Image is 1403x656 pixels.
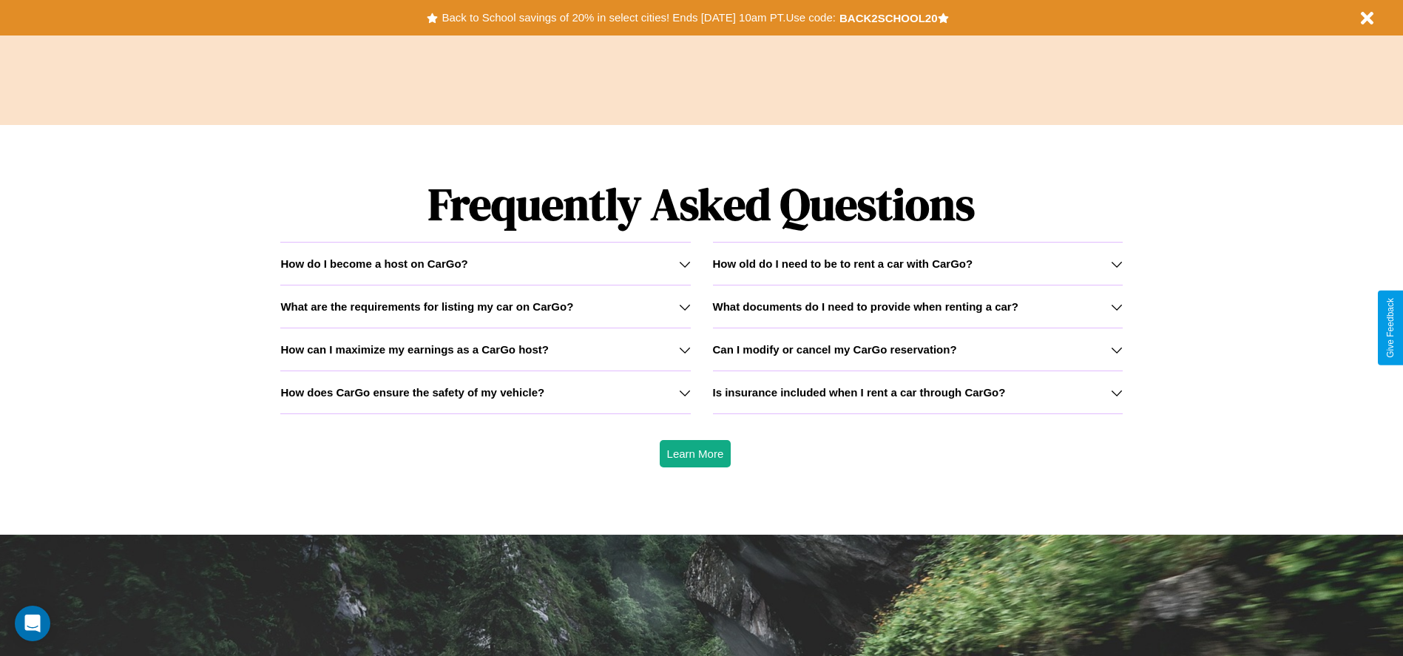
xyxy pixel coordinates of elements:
[280,386,544,399] h3: How does CarGo ensure the safety of my vehicle?
[660,440,731,467] button: Learn More
[713,300,1018,313] h3: What documents do I need to provide when renting a car?
[280,300,573,313] h3: What are the requirements for listing my car on CarGo?
[438,7,839,28] button: Back to School savings of 20% in select cities! Ends [DATE] 10am PT.Use code:
[280,343,549,356] h3: How can I maximize my earnings as a CarGo host?
[839,12,938,24] b: BACK2SCHOOL20
[713,386,1006,399] h3: Is insurance included when I rent a car through CarGo?
[713,343,957,356] h3: Can I modify or cancel my CarGo reservation?
[280,257,467,270] h3: How do I become a host on CarGo?
[713,257,973,270] h3: How old do I need to be to rent a car with CarGo?
[15,606,50,641] div: Open Intercom Messenger
[280,166,1122,242] h1: Frequently Asked Questions
[1385,298,1396,358] div: Give Feedback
